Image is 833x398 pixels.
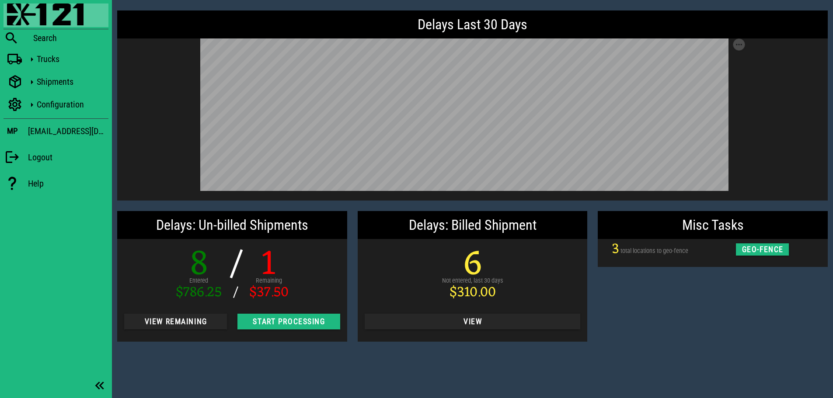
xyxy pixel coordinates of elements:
div: 1 [249,248,289,283]
div: Remaining [249,276,289,286]
div: Help [28,178,108,189]
div: Vega visualization [200,38,745,194]
div: Trucks [37,54,105,64]
button: View Remaining [124,314,227,329]
button: View [365,314,581,329]
span: total locations to geo-fence [620,247,688,255]
div: Not entered, last 30 days [442,276,503,286]
span: View [372,317,574,326]
span: Start Processing [244,317,333,326]
div: Search [33,33,108,43]
div: [EMAIL_ADDRESS][DOMAIN_NAME] [28,124,108,138]
img: 87f0f0e.png [7,3,84,25]
span: 3 [612,237,619,262]
div: / [229,286,243,300]
a: geo-fence [736,246,789,253]
div: Logout [28,152,108,163]
div: $37.50 [249,286,289,300]
a: Blackfly [3,3,108,27]
h3: MP [7,126,17,136]
div: $786.25 [176,286,222,300]
div: Shipments [37,76,105,87]
div: / [229,248,243,283]
span: View Remaining [131,317,220,326]
div: Delays Last 30 Days [117,10,828,38]
button: Start Processing [237,314,340,329]
span: geo-fence [741,245,784,254]
div: Misc Tasks [598,211,828,239]
a: Help [3,171,108,196]
div: 8 [176,248,222,283]
div: $310.00 [442,286,503,300]
div: Configuration [37,99,105,110]
div: Entered [176,276,222,286]
div: 6 [442,248,503,283]
div: Delays: Un-billed Shipments [117,211,347,239]
button: geo-fence [736,243,789,256]
div: Delays: Billed Shipment [358,211,588,239]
